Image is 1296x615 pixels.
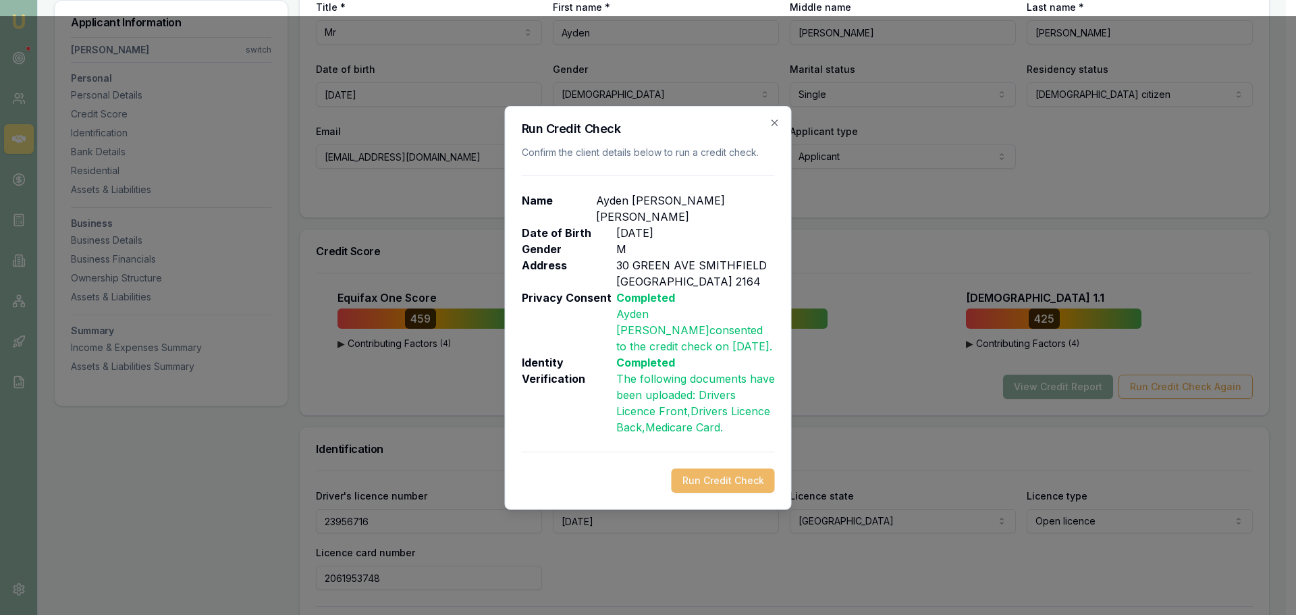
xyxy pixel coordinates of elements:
p: Confirm the client details below to run a credit check. [522,146,775,159]
p: Name [522,192,597,225]
p: Privacy Consent [522,290,616,354]
h2: Run Credit Check [522,123,775,135]
button: Run Credit Check [672,469,775,493]
span: , Medicare Card [642,421,720,434]
p: [DATE] [616,225,653,241]
p: M [616,241,626,257]
p: Address [522,257,616,290]
p: Completed [616,290,775,306]
p: Ayden [PERSON_NAME] [PERSON_NAME] [596,192,774,225]
p: The following documents have been uploaded: . [616,371,775,435]
p: Completed [616,354,775,371]
p: 30 GREEN AVE SMITHFIELD [GEOGRAPHIC_DATA] 2164 [616,257,775,290]
p: Date of Birth [522,225,616,241]
span: , Drivers Licence Back [616,404,770,434]
p: Gender [522,241,616,257]
p: Identity Verification [522,354,616,435]
p: Ayden [PERSON_NAME] consented to the credit check on [DATE] . [616,306,775,354]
